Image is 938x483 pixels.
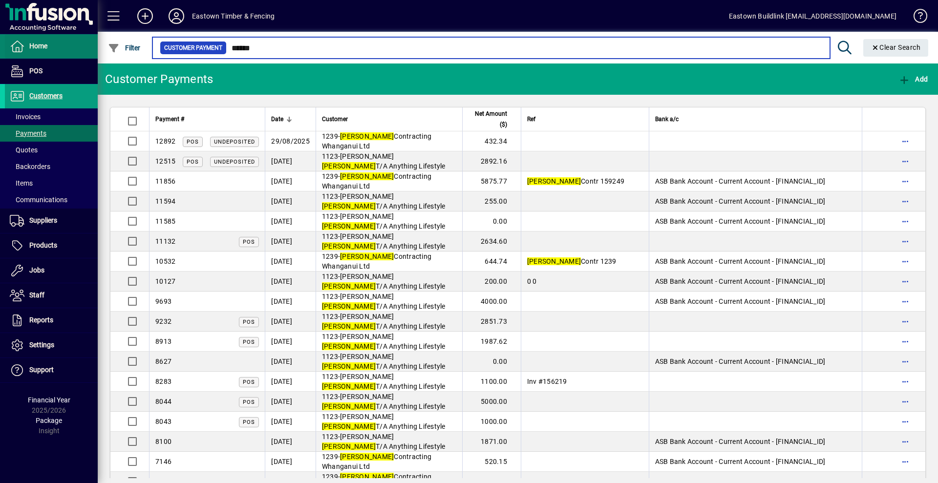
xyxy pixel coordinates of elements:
button: Clear [863,39,929,57]
span: 1123 [322,273,338,280]
span: [PERSON_NAME] T/A Anything Lifestyle [322,273,446,290]
a: Communications [5,191,98,208]
em: [PERSON_NAME] [322,442,376,450]
em: [PERSON_NAME] [340,132,394,140]
td: [DATE] [265,332,316,352]
span: 1123 [322,192,338,200]
td: - [316,292,462,312]
span: Payments [10,129,46,137]
button: More options [897,233,913,249]
span: Contr 1239 [527,257,617,265]
span: [PERSON_NAME] T/A Anything Lifestyle [322,393,446,410]
span: 12515 [155,157,175,165]
button: More options [897,334,913,349]
span: Inv #156219 [527,378,567,385]
span: Bank a/c [655,114,679,125]
span: [PERSON_NAME] T/A Anything Lifestyle [322,293,446,310]
span: 1123 [322,232,338,240]
td: 200.00 [462,272,521,292]
em: [PERSON_NAME] [322,202,376,210]
button: More options [897,294,913,309]
span: Items [10,179,33,187]
span: 8043 [155,418,171,425]
span: ASB Bank Account - Current Account - [FINANCIAL_ID] [655,257,826,265]
td: 2892.16 [462,151,521,171]
em: [PERSON_NAME] [322,222,376,230]
span: Undeposited [214,139,255,145]
button: More options [897,314,913,329]
span: POS [243,319,255,325]
span: Package [36,417,62,424]
span: Clear Search [871,43,921,51]
a: Suppliers [5,209,98,233]
td: [DATE] [265,191,316,211]
em: [PERSON_NAME] [340,473,394,481]
button: More options [897,394,913,409]
span: 7146 [155,458,171,465]
span: Date [271,114,283,125]
span: 1239 [322,453,338,461]
span: Customer [322,114,348,125]
a: Invoices [5,108,98,125]
td: - [316,392,462,412]
span: ASB Bank Account - Current Account - [FINANCIAL_ID] [655,277,826,285]
span: POS [243,419,255,425]
span: Settings [29,341,54,349]
span: POS [29,67,43,75]
span: Contracting Whanganui Ltd [322,172,431,190]
button: More options [897,213,913,229]
td: [DATE] [265,372,316,392]
span: Undeposited [214,159,255,165]
span: POS [243,239,255,245]
span: 1123 [322,433,338,441]
button: More options [897,434,913,449]
td: 5875.77 [462,171,521,191]
span: [PERSON_NAME] T/A Anything Lifestyle [322,232,446,250]
span: Reports [29,316,53,324]
span: 1123 [322,353,338,360]
span: 8627 [155,357,171,365]
td: - [316,252,462,272]
td: [DATE] [265,392,316,412]
span: POS [243,399,255,405]
span: 1239 [322,172,338,180]
td: - [316,131,462,151]
span: Communications [10,196,67,204]
td: [DATE] [265,412,316,432]
button: Profile [161,7,192,25]
td: - [316,352,462,372]
a: Staff [5,283,98,308]
a: Settings [5,333,98,357]
td: [DATE] [265,252,316,272]
div: Payment # [155,114,259,125]
span: ASB Bank Account - Current Account - [FINANCIAL_ID] [655,357,826,365]
span: Invoices [10,113,41,121]
span: 1123 [322,212,338,220]
td: 2851.73 [462,312,521,332]
span: 1123 [322,413,338,420]
a: POS [5,59,98,84]
span: POS [187,159,199,165]
button: More options [897,153,913,169]
span: Home [29,42,47,50]
span: 1123 [322,293,338,300]
button: More options [897,253,913,269]
em: [PERSON_NAME] [340,453,394,461]
span: Quotes [10,146,38,154]
span: Ref [527,114,535,125]
span: Jobs [29,266,44,274]
td: 0.00 [462,352,521,372]
button: More options [897,193,913,209]
td: 2634.60 [462,231,521,252]
td: [DATE] [265,231,316,252]
span: Backorders [10,163,50,170]
span: 11132 [155,237,175,245]
span: [PERSON_NAME] T/A Anything Lifestyle [322,413,446,430]
td: [DATE] [265,312,316,332]
span: Filter [108,44,141,52]
span: ASB Bank Account - Current Account - [FINANCIAL_ID] [655,297,826,305]
a: Backorders [5,158,98,175]
td: - [316,211,462,231]
span: Suppliers [29,216,57,224]
td: - [316,412,462,432]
